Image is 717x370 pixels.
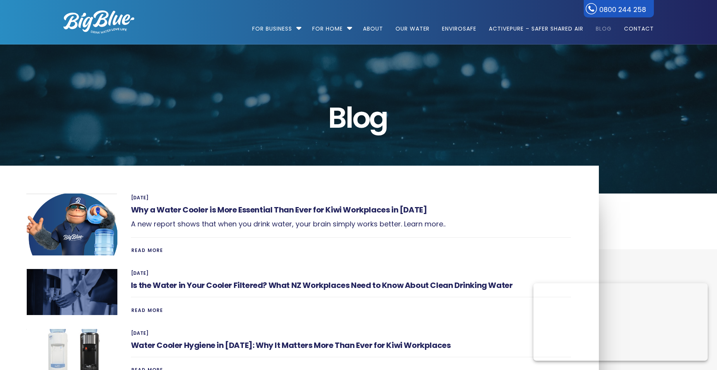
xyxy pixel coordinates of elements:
span: o [352,100,369,135]
span: g [369,100,387,135]
img: logo [64,10,134,34]
a: Is the Water in Your Cooler Filtered? What NZ Workplaces Need to Know About Clean Drinking Water [131,280,513,291]
span: [DATE] [131,194,571,202]
span: B [328,100,345,135]
a: Water Cooler Hygiene in [DATE]: Why It Matters More Than Ever for Kiwi Workplaces [131,340,451,351]
span: [DATE] [131,329,571,337]
a: Why a Water Cooler is More Essential Than Ever for Kiwi Workplaces in [DATE] [131,204,427,215]
span: [DATE] [131,269,571,277]
a: Read More [131,306,164,315]
span: l [346,100,352,135]
a: Read More [131,246,164,255]
p: A new report shows that when you drink water, your brain simply works better. Learn more.. [131,218,571,230]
